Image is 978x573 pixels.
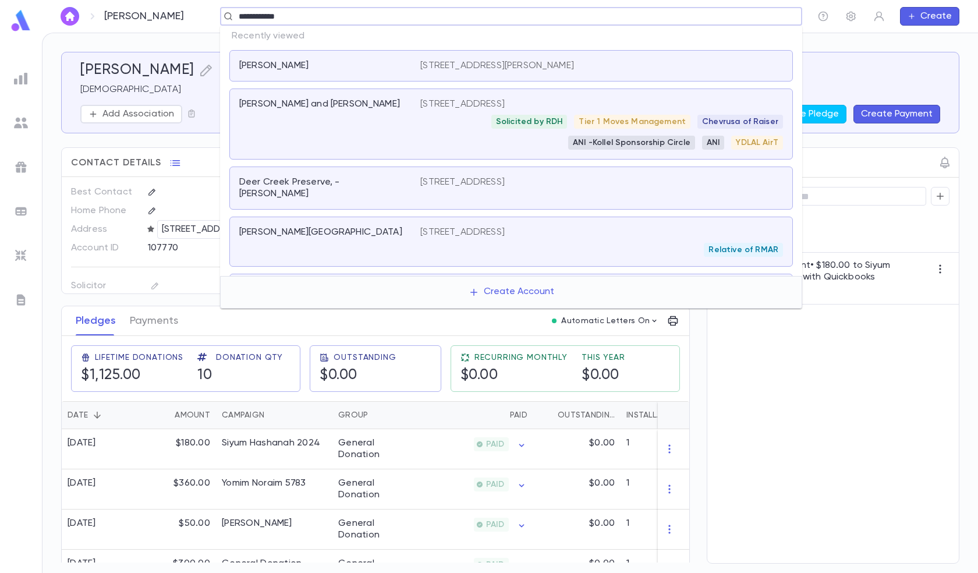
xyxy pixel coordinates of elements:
p: Automatic Letters On [561,316,650,326]
h5: 10 [197,367,212,384]
div: $50.00 [140,510,216,550]
span: Tier 1 Moves Management [574,117,690,126]
img: reports_grey.c525e4749d1bce6a11f5fe2a8de1b229.svg [14,72,28,86]
p: Recently viewed [220,26,802,47]
div: 107770 [148,239,314,256]
p: Deer Creek Preserve, - [PERSON_NAME] [239,176,406,200]
button: Create Pledge [767,105,846,123]
button: Sort [264,406,283,425]
div: 1 [621,510,690,550]
h5: $0.00 [460,367,498,384]
div: Outstanding [533,401,621,429]
button: Payments [130,306,178,335]
img: home_white.a664292cf8c1dea59945f0da9f25487c.svg [63,12,77,21]
p: Address [71,220,138,239]
button: Add Association [80,105,182,123]
div: Group [338,401,368,429]
div: Amount [175,401,210,429]
h5: [PERSON_NAME] [80,62,194,79]
div: Campaign [222,401,264,429]
button: Create [900,7,959,26]
div: General Donation [338,477,414,501]
span: This Year [582,353,625,362]
img: letters_grey.7941b92b52307dd3b8a917253454ce1c.svg [14,293,28,307]
span: Lifetime Donations [95,353,183,362]
h5: $1,125.00 [81,367,141,384]
p: [STREET_ADDRESS] [420,227,505,238]
p: [PERSON_NAME][GEOGRAPHIC_DATA] [239,227,402,238]
img: batches_grey.339ca447c9d9533ef1741baa751efc33.svg [14,204,28,218]
button: Sort [539,406,558,425]
div: Installments [626,401,666,429]
p: $0.00 [589,558,615,570]
div: Paid [510,401,527,429]
div: 1 [621,469,690,510]
img: students_grey.60c7aba0da46da39d6d829b817ac14fc.svg [14,116,28,130]
div: Amount [140,401,216,429]
div: $180.00 [140,429,216,469]
span: Recurring Monthly [474,353,568,362]
h5: $0.00 [320,367,357,384]
img: logo [9,9,33,32]
div: Date [62,401,140,429]
p: Pledge & Payment • $180.00 to Siyum Hashanah 2024 with Quickbooks [731,260,931,283]
div: Yomim Noraim 5783 [222,477,306,489]
p: [DATE] [731,285,931,297]
span: PAID [481,520,509,529]
p: [DEMOGRAPHIC_DATA] [80,84,940,95]
span: Relative of RMAR [704,245,783,254]
p: [PERSON_NAME] [104,10,184,23]
div: 1 [621,429,690,469]
span: Solicited by RDH [491,117,568,126]
button: Create Account [459,281,564,303]
button: Create Payment [853,105,940,123]
p: $0.00 [589,437,615,449]
span: ANI [702,138,724,147]
div: Aliya LaTorah [222,518,292,529]
img: imports_grey.530a8a0e642e233f2baf0ef88e8c9fcb.svg [14,249,28,263]
button: Sort [88,406,107,425]
div: [DATE] [68,437,96,449]
div: Campaign [216,401,332,429]
p: Home Phone [71,201,138,220]
p: $0.00 [589,518,615,529]
p: $0.00 [589,477,615,489]
div: General Donation [222,558,302,570]
span: PAID [481,480,509,489]
p: Best Contact [71,183,138,201]
div: [DATE] [68,477,96,489]
div: General Donation [338,518,414,541]
span: YDLAL AirT [731,138,783,147]
div: General Donation [338,437,414,461]
span: Chevrusa of Raiser [697,117,783,126]
button: Automatic Letters On [547,313,664,329]
div: Outstanding [558,401,615,429]
p: [STREET_ADDRESS] [420,98,505,110]
p: Account ID [71,239,138,257]
h5: $0.00 [582,367,619,384]
button: Sort [368,406,387,425]
p: Solicitor [71,277,138,295]
span: Donation Qty [216,353,283,362]
span: PAID [481,560,509,570]
p: [STREET_ADDRESS][PERSON_NAME] [162,222,314,236]
span: PAID [481,440,509,449]
button: Sort [491,406,510,425]
div: Siyum Hashanah 2024 [222,437,320,449]
p: Add Association [102,108,174,120]
p: [STREET_ADDRESS][PERSON_NAME] [420,60,574,72]
div: Installments [621,401,690,429]
div: Group [332,401,420,429]
div: Paid [420,401,533,429]
p: [STREET_ADDRESS] [420,176,505,188]
div: Date [68,401,88,429]
img: campaigns_grey.99e729a5f7ee94e3726e6486bddda8f1.svg [14,160,28,174]
span: ANI -Kollel Sponsorship Circle [568,138,695,147]
span: Contact Details [71,157,161,169]
p: [PERSON_NAME] and [PERSON_NAME] [239,98,400,110]
div: [DATE] [68,558,96,570]
button: Sort [156,406,175,425]
div: $360.00 [140,469,216,510]
div: [DATE] [68,518,96,529]
span: Outstanding [334,353,396,362]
